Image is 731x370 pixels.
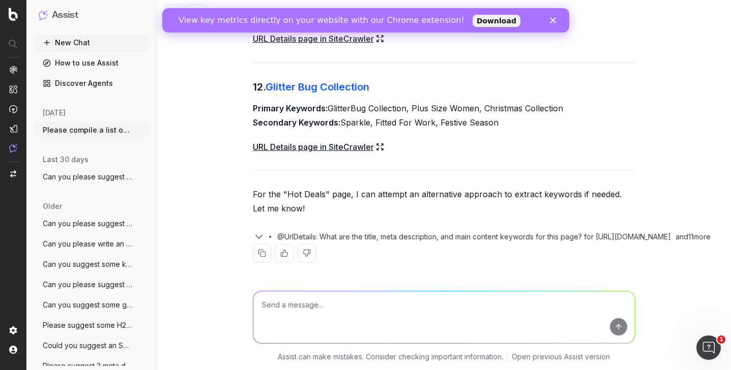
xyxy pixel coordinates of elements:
a: How to use Assist [35,55,149,71]
div: Close [388,9,398,15]
h1: Assist [52,8,78,22]
span: Can you please suggest some secondary an [43,219,132,229]
span: Can you please suggest some key words an [43,172,132,182]
img: My account [9,346,17,354]
button: Can you suggest some keywords, secondary [35,256,149,272]
button: Please compile a list of primary and sec [35,122,149,138]
span: Can you please write an SEO brief for ht [43,239,132,249]
span: @UrlDetails: What are the title, meta description, and main content keywords for this page? for [... [277,232,671,242]
strong: Primary Keywords: [253,103,328,113]
img: Assist [9,144,17,152]
strong: Secondary Keywords: [253,117,340,128]
button: Can you please write an SEO brief for ht [35,236,149,252]
iframe: Intercom live chat [696,335,721,360]
span: older [43,201,62,211]
p: GlitterBug Collection, Plus Size Women, Christmas Collection Sparkle, Fitted For Work, Festive Se... [253,101,635,130]
a: Discover Agents [35,75,149,91]
span: Can you suggest some keywords, secondary [43,259,132,269]
button: Can you please suggest some secondary an [35,215,149,232]
span: Please compile a list of primary and sec [43,125,132,135]
button: Can you suggest some good H2/H3 headings [35,297,149,313]
img: Switch project [10,170,16,177]
button: Can you please suggest some H2 and H3 he [35,276,149,293]
span: Can you please suggest some H2 and H3 he [43,280,132,290]
span: Please suggest some H2 headings for the [43,320,132,330]
div: and 11 more [671,232,711,242]
button: New Chat [35,35,149,51]
span: last 30 days [43,155,89,165]
iframe: Intercom live chat banner [162,8,569,33]
img: Studio [9,125,17,133]
span: Could you suggest an SEO-optimised intro [43,341,132,351]
img: Intelligence [9,85,17,94]
button: Assist [39,8,144,22]
img: Activation [9,105,17,113]
button: Can you please suggest some key words an [35,169,149,185]
button: Please suggest some H2 headings for the [35,317,149,333]
img: Analytics [9,66,17,74]
p: Assist can make mistakes. Consider checking important information. [278,352,503,362]
span: 1 [717,335,725,344]
span: Can you suggest some good H2/H3 headings [43,300,132,310]
button: Could you suggest an SEO-optimised intro [35,337,149,354]
a: URL Details page in SiteCrawler [253,32,384,46]
img: Setting [9,326,17,334]
p: For the "Hot Deals" page, I can attempt an alternative approach to extract keywords if needed. Le... [253,187,635,215]
a: URL Details page in SiteCrawler [253,140,384,154]
img: Assist [39,10,48,20]
h3: 12. [253,79,635,95]
a: Glitter Bug Collection [266,81,369,93]
img: Botify logo [9,8,18,21]
span: [DATE] [43,108,66,118]
a: Open previous Assist version [512,352,610,362]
